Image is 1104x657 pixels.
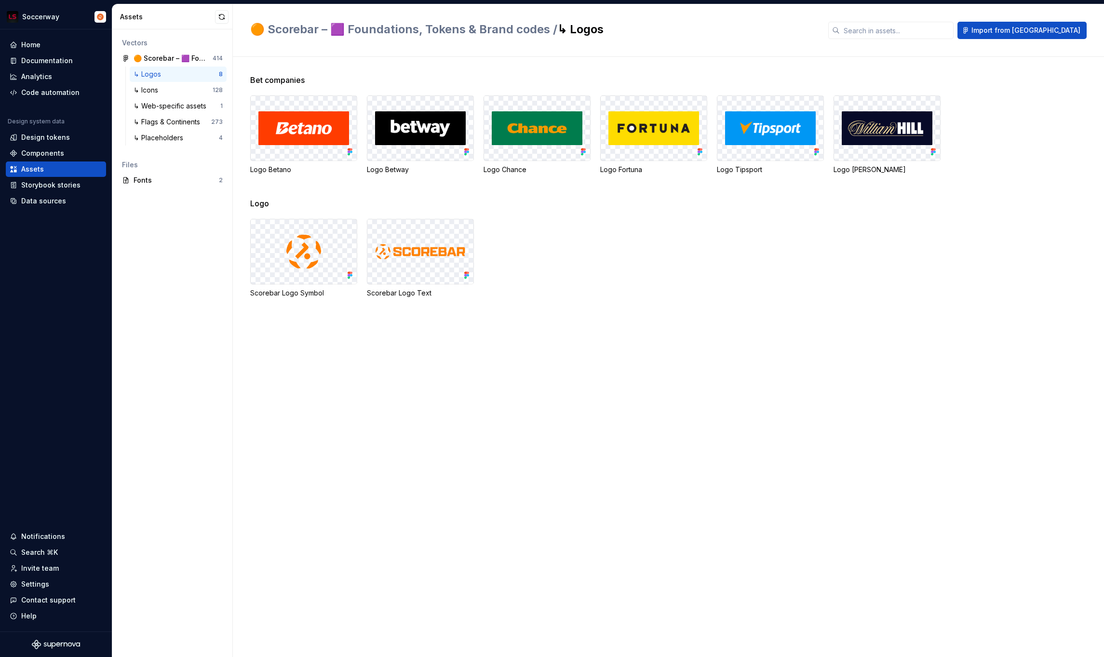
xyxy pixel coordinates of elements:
[134,54,205,63] div: 🟠 Scorebar – 🟪 Foundations, Tokens & Brand codes
[219,70,223,78] div: 8
[484,165,591,174] div: Logo Chance
[971,26,1080,35] span: Import from [GEOGRAPHIC_DATA]
[118,51,227,66] a: 🟠 Scorebar – 🟪 Foundations, Tokens & Brand codes414
[21,579,49,589] div: Settings
[6,161,106,177] a: Assets
[6,69,106,84] a: Analytics
[211,118,223,126] div: 273
[130,114,227,130] a: ↳ Flags & Continents273
[6,53,106,68] a: Documentation
[717,165,824,174] div: Logo Tipsport
[21,595,76,605] div: Contact support
[32,640,80,649] svg: Supernova Logo
[6,85,106,100] a: Code automation
[120,12,215,22] div: Assets
[367,165,474,174] div: Logo Betway
[8,118,65,125] div: Design system data
[21,40,40,50] div: Home
[22,12,59,22] div: Soccerway
[7,11,18,23] img: 1cfd2711-9720-4cf8-9a0a-efdc1fe4f993.png
[213,54,223,62] div: 414
[94,11,106,23] img: SYMBIO Agency Designers
[6,545,106,560] button: Search ⌘K
[134,101,210,111] div: ↳ Web-specific assets
[118,173,227,188] a: Fonts2
[21,148,64,158] div: Components
[6,193,106,209] a: Data sources
[130,98,227,114] a: ↳ Web-specific assets1
[367,288,474,298] div: Scorebar Logo Text
[134,117,204,127] div: ↳ Flags & Continents
[250,165,357,174] div: Logo Betano
[6,146,106,161] a: Components
[6,529,106,544] button: Notifications
[134,133,187,143] div: ↳ Placeholders
[834,165,941,174] div: Logo [PERSON_NAME]
[840,22,954,39] input: Search in assets...
[6,177,106,193] a: Storybook stories
[134,175,219,185] div: Fonts
[134,85,162,95] div: ↳ Icons
[250,198,269,209] span: Logo
[250,22,817,37] h2: ↳ Logos
[21,164,44,174] div: Assets
[21,611,37,621] div: Help
[21,180,81,190] div: Storybook stories
[21,532,65,541] div: Notifications
[250,74,305,86] span: Bet companies
[122,38,223,48] div: Vectors
[6,561,106,576] a: Invite team
[122,160,223,170] div: Files
[213,86,223,94] div: 128
[21,196,66,206] div: Data sources
[957,22,1087,39] button: Import from [GEOGRAPHIC_DATA]
[6,608,106,624] button: Help
[6,592,106,608] button: Contact support
[21,88,80,97] div: Code automation
[250,22,557,36] span: 🟠 Scorebar – 🟪 Foundations, Tokens & Brand codes /
[250,288,357,298] div: Scorebar Logo Symbol
[21,548,58,557] div: Search ⌘K
[220,102,223,110] div: 1
[219,134,223,142] div: 4
[219,176,223,184] div: 2
[130,67,227,82] a: ↳ Logos8
[21,56,73,66] div: Documentation
[6,130,106,145] a: Design tokens
[21,563,59,573] div: Invite team
[600,165,707,174] div: Logo Fortuna
[6,37,106,53] a: Home
[21,133,70,142] div: Design tokens
[130,130,227,146] a: ↳ Placeholders4
[2,6,110,27] button: SoccerwaySYMBIO Agency Designers
[134,69,165,79] div: ↳ Logos
[21,72,52,81] div: Analytics
[6,577,106,592] a: Settings
[130,82,227,98] a: ↳ Icons128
